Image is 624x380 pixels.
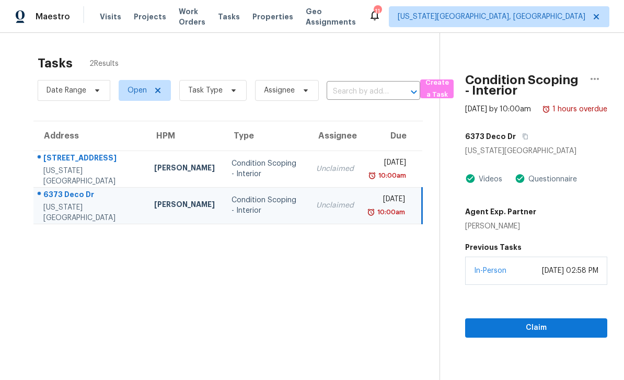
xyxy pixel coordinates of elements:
span: Assignee [264,85,295,96]
button: Claim [465,318,607,338]
h5: Agent Exp. Partner [465,206,536,217]
span: Date Range [47,85,86,96]
div: 1 hours overdue [550,104,607,114]
div: [US_STATE][GEOGRAPHIC_DATA] [43,202,137,223]
div: 11 [374,6,381,17]
div: Questionnaire [525,174,577,185]
div: [PERSON_NAME] [154,163,215,176]
span: 2 Results [89,59,119,69]
div: Condition Scoping - Interior [232,195,300,216]
span: Create a Task [425,77,448,101]
h2: Tasks [38,58,73,68]
h5: 6373 Deco Dr [465,131,516,142]
div: 10:00am [376,170,406,181]
th: Type [223,121,308,151]
div: [DATE] [371,194,405,207]
span: Open [128,85,147,96]
img: Artifact Present Icon [515,173,525,184]
th: Due [362,121,422,151]
div: [DATE] 02:58 PM [542,266,598,276]
span: Maestro [36,11,70,22]
button: Open [407,85,421,99]
div: Unclaimed [316,164,354,174]
img: Overdue Alarm Icon [368,170,376,181]
th: Address [33,121,146,151]
img: Artifact Present Icon [465,173,476,184]
th: Assignee [308,121,362,151]
input: Search by address [327,84,391,100]
span: Tasks [218,13,240,20]
div: [US_STATE][GEOGRAPHIC_DATA] [465,146,607,156]
div: [STREET_ADDRESS] [43,153,137,166]
img: Overdue Alarm Icon [542,104,550,114]
img: Overdue Alarm Icon [367,207,375,217]
button: Create a Task [420,79,454,98]
a: In-Person [474,267,506,274]
div: Unclaimed [316,200,354,211]
span: Task Type [188,85,223,96]
span: [US_STATE][GEOGRAPHIC_DATA], [GEOGRAPHIC_DATA] [398,11,585,22]
span: Visits [100,11,121,22]
div: [DATE] by 10:00am [465,104,531,114]
div: [US_STATE][GEOGRAPHIC_DATA] [43,166,137,187]
span: Projects [134,11,166,22]
span: Properties [252,11,293,22]
h2: Condition Scoping - Interior [465,75,582,96]
div: 10:00am [375,207,405,217]
h5: Previous Tasks [465,242,607,252]
span: Claim [473,321,599,335]
span: Work Orders [179,6,205,27]
span: Geo Assignments [306,6,356,27]
div: Condition Scoping - Interior [232,158,300,179]
div: [PERSON_NAME] [154,199,215,212]
div: [DATE] [371,157,406,170]
button: Copy Address [516,127,530,146]
th: HPM [146,121,223,151]
div: [PERSON_NAME] [465,221,536,232]
div: Videos [476,174,502,185]
div: 6373 Deco Dr [43,189,137,202]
